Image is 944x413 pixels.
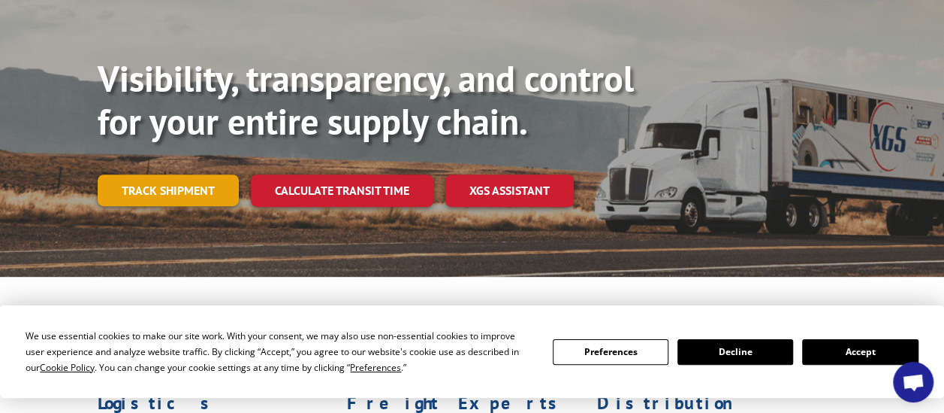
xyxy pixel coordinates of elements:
a: XGS ASSISTANT [445,175,574,207]
a: Open chat [893,362,933,402]
b: Visibility, transparency, and control for your entire supply chain. [98,55,634,145]
button: Accept [802,339,918,365]
a: Calculate transit time [251,175,433,207]
a: Track shipment [98,175,239,206]
button: Preferences [553,339,668,365]
span: Cookie Policy [40,361,95,374]
span: Preferences [350,361,401,374]
button: Decline [677,339,793,365]
div: We use essential cookies to make our site work. With your consent, we may also use non-essential ... [26,328,534,375]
